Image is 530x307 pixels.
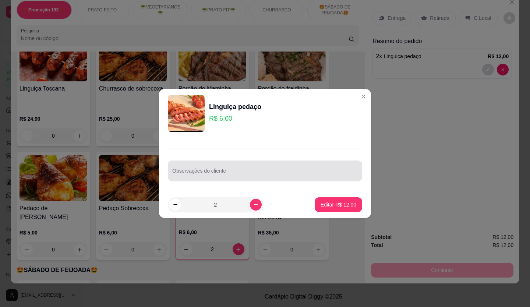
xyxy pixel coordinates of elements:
input: Observações do cliente [172,170,358,177]
button: increase-product-quantity [250,199,262,211]
button: decrease-product-quantity [169,199,181,211]
p: Editar R$ 12,00 [321,201,356,208]
div: Linguiça pedaço [209,102,261,112]
p: R$ 6,00 [209,113,261,124]
img: product-image [168,95,205,132]
button: Editar R$ 12,00 [315,197,362,212]
button: Close [358,91,370,102]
